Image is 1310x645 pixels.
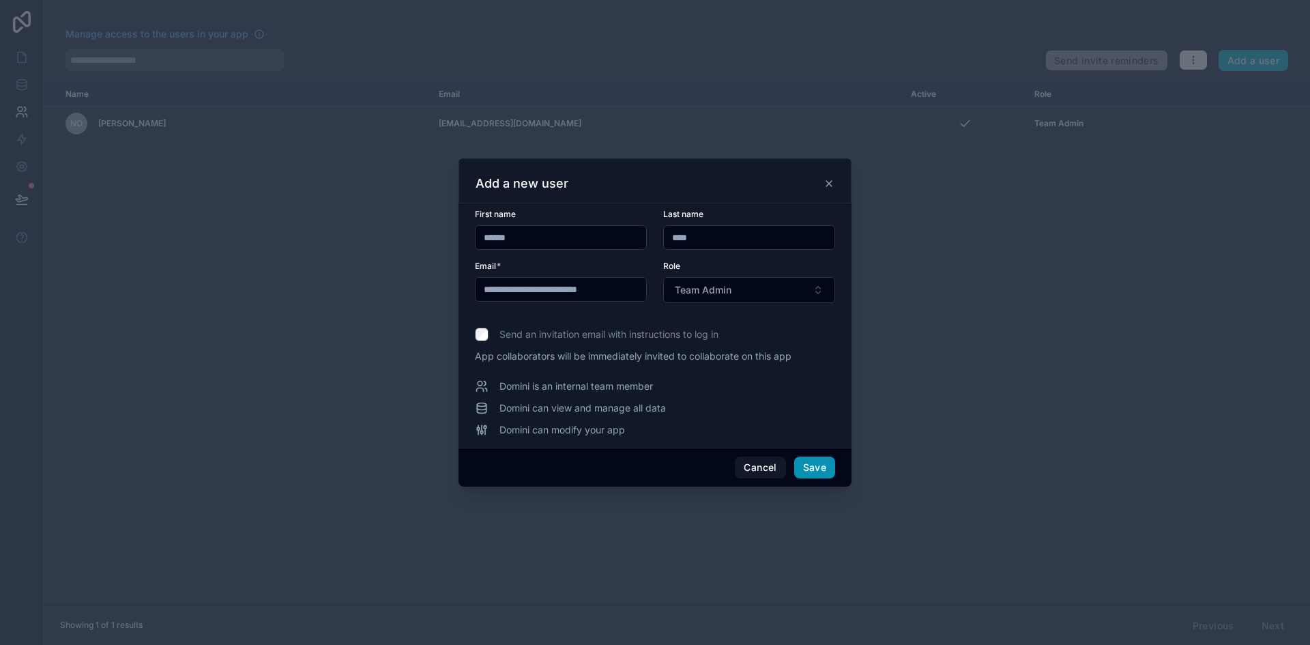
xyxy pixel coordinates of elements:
span: Role [663,261,680,271]
span: Domini is an internal team member [499,379,653,393]
span: Send an invitation email with instructions to log in [499,328,718,341]
span: Email [475,261,496,271]
h3: Add a new user [476,175,568,192]
input: Send an invitation email with instructions to log in [475,328,489,341]
button: Save [794,457,835,478]
span: App collaborators will be immediately invited to collaborate on this app [475,349,835,363]
button: Cancel [735,457,785,478]
span: Domini can modify your app [499,423,625,437]
span: Domini can view and manage all data [499,401,666,415]
span: First name [475,209,516,219]
span: Team Admin [675,283,731,297]
button: Select Button [663,277,835,303]
span: Last name [663,209,703,219]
